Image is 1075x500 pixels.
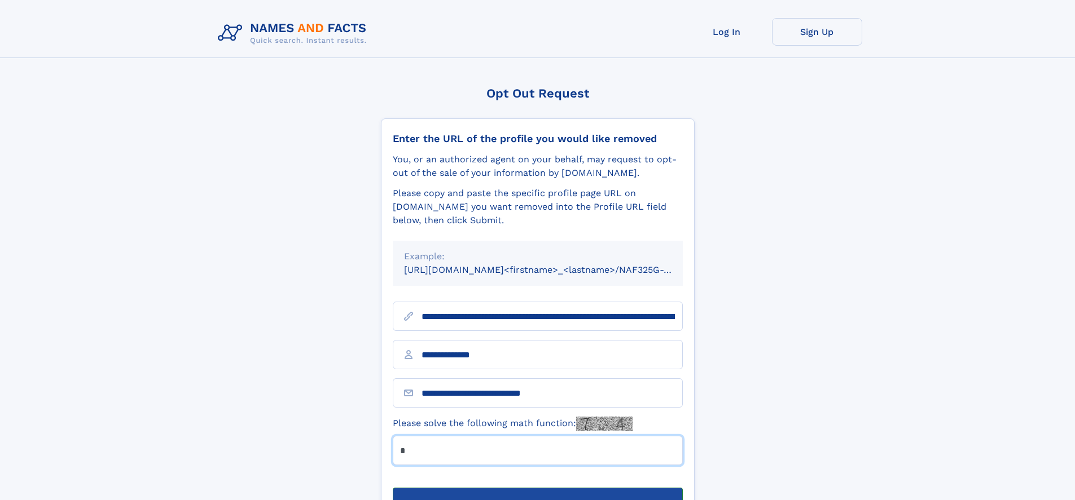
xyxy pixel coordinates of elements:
[404,250,672,263] div: Example:
[682,18,772,46] a: Log In
[404,264,704,275] small: [URL][DOMAIN_NAME]<firstname>_<lastname>/NAF325G-xxxxxxxx
[393,132,683,145] div: Enter the URL of the profile you would like removed
[393,153,683,180] div: You, or an authorized agent on your behalf, may request to opt-out of the sale of your informatio...
[772,18,862,46] a: Sign Up
[381,86,695,100] div: Opt Out Request
[213,18,376,48] img: Logo Names and Facts
[393,187,683,227] div: Please copy and paste the specific profile page URL on [DOMAIN_NAME] you want removed into the Pr...
[393,417,633,431] label: Please solve the following math function:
